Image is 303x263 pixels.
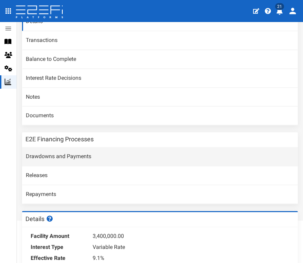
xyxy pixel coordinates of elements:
a: Documents [22,107,298,125]
a: Repayments [22,185,298,204]
h3: E2E Financing Processes [25,136,94,142]
dt: Interest Type [31,242,86,253]
a: Notes [22,88,298,107]
h3: Details [25,216,54,222]
a: Drawdowns and Payments [22,147,298,166]
dt: Facility Amount [31,231,86,242]
a: Interest Rate Decisions [22,69,298,88]
a: Releases [22,166,298,185]
dd: Variable Rate [93,242,289,253]
dd: 3,400,000.00 [93,231,289,242]
a: Transactions [22,31,298,50]
a: Balance to Complete [22,50,298,69]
